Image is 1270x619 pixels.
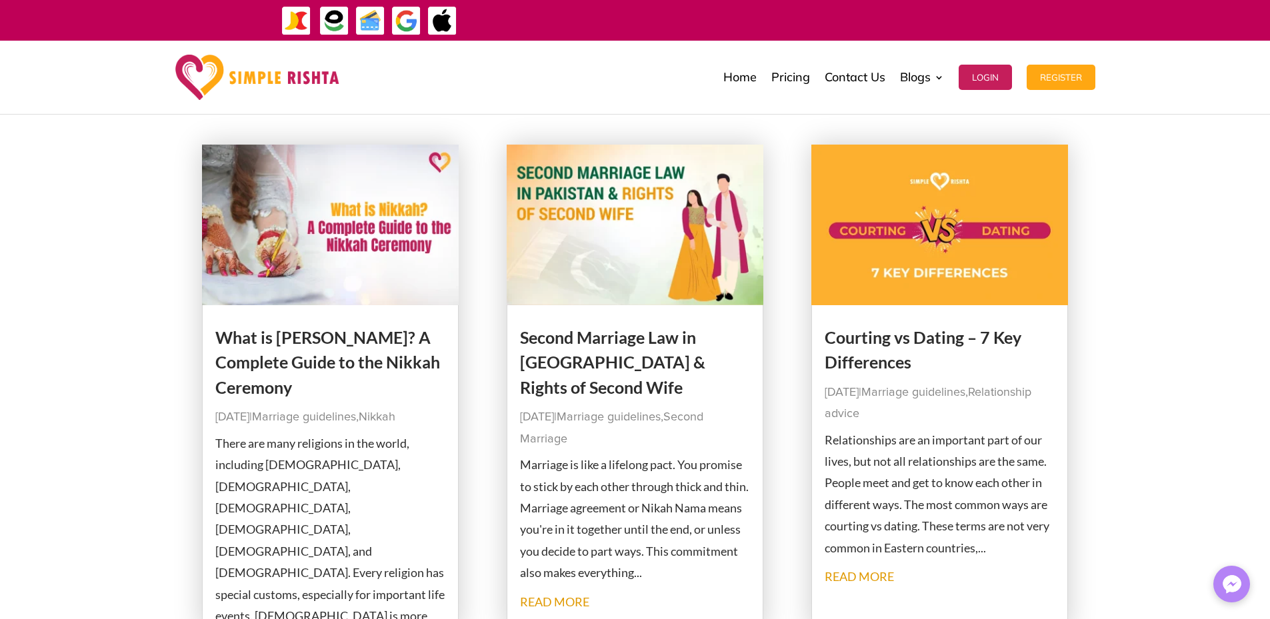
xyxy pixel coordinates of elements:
img: ApplePay-icon [427,6,457,36]
a: Marriage guidelines [557,411,661,423]
span: [DATE] [520,411,554,423]
button: Register [1027,65,1095,90]
img: Messenger [1219,571,1245,598]
a: Nikkah [359,411,395,423]
img: Courting vs Dating – 7 Key Differences [811,145,1069,305]
a: Pricing [771,44,810,111]
p: | , [520,406,751,450]
strong: جاز کیش [973,8,1001,31]
a: Second Marriage Law in [GEOGRAPHIC_DATA] & Rights of Second Wife [520,327,705,397]
a: Courting vs Dating – 7 Key Differences [825,327,1021,372]
a: Register [1027,44,1095,111]
p: | , [825,382,1055,425]
span: [DATE] [215,411,249,423]
img: GooglePay-icon [391,6,421,36]
a: read more [520,594,589,609]
img: EasyPaisa-icon [319,6,349,36]
p: Marriage is like a lifelong pact. You promise to stick by each other through thick and thin. Marr... [520,454,751,583]
img: What is Nikkah? A Complete Guide to the Nikkah Ceremony [202,145,459,305]
a: Blogs [900,44,944,111]
button: Login [959,65,1012,90]
a: Contact Us [825,44,885,111]
a: Home [723,44,757,111]
a: Login [959,44,1012,111]
strong: ایزی پیسہ [940,8,969,31]
span: [DATE] [825,386,859,398]
img: Second Marriage Law in Pakistan & Rights of Second Wife [507,145,764,305]
a: Marriage guidelines [252,411,356,423]
a: What is [PERSON_NAME]? A Complete Guide to the Nikkah Ceremony [215,327,440,397]
img: Credit Cards [355,6,385,36]
p: Relationships are an important part of our lives, but not all relationships are the same. People ... [825,429,1055,558]
a: read more [825,569,894,584]
a: Marriage guidelines [861,386,965,398]
img: JazzCash-icon [281,6,311,36]
p: | , [215,406,446,428]
a: Second Marriage [520,411,703,444]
